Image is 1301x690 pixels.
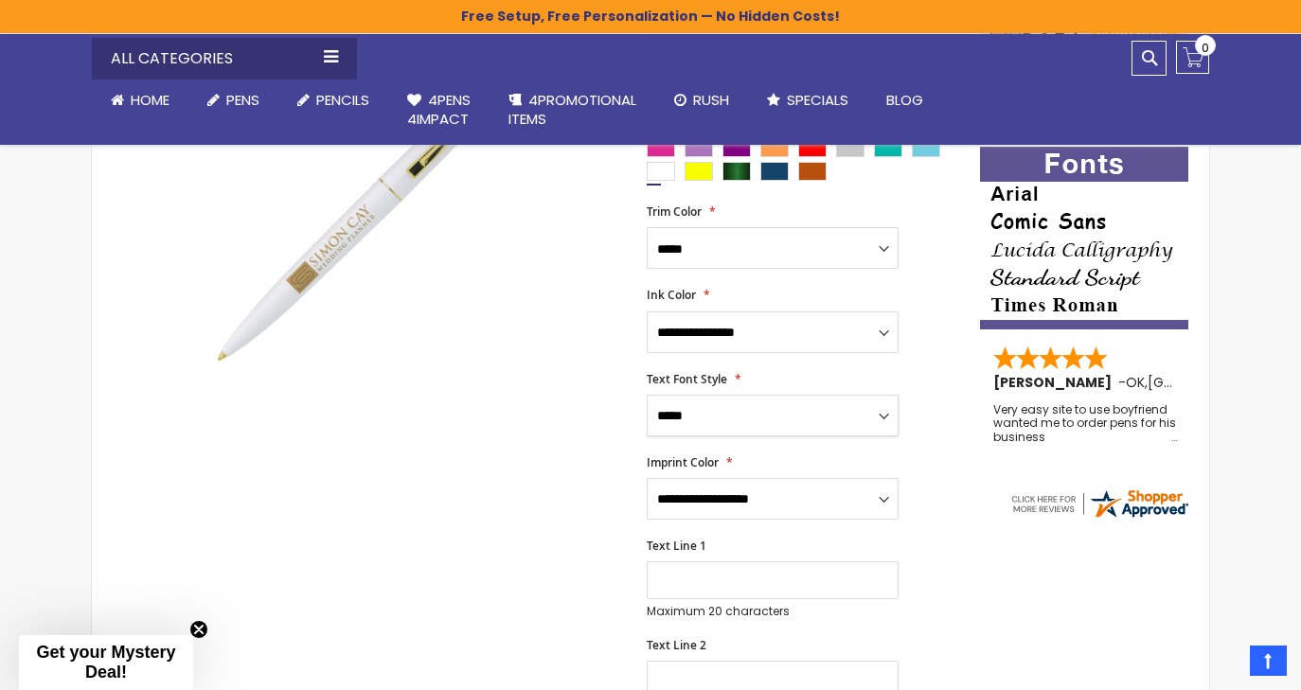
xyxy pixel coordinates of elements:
div: Teal [874,138,902,157]
a: 0 [1176,41,1209,74]
a: Home [92,80,188,121]
span: Text Line 2 [647,637,706,653]
a: Pens [188,80,278,121]
img: 4pens.com widget logo [1008,487,1190,521]
a: Pencils [278,80,388,121]
a: 4Pens4impact [388,80,490,141]
span: 4PROMOTIONAL ITEMS [508,90,636,129]
a: Specials [748,80,867,121]
div: All Categories [92,38,357,80]
span: 0 [1202,39,1209,57]
span: [GEOGRAPHIC_DATA] [1148,373,1287,392]
div: White [647,162,675,181]
div: Very easy site to use boyfriend wanted me to order pens for his business [993,403,1177,444]
div: Grapetini [685,138,713,157]
div: Silver [836,138,864,157]
span: Trim Color [647,203,702,220]
span: Text Line 1 [647,538,706,554]
button: Close teaser [189,620,208,639]
div: Metallic Dark Blue [760,162,789,181]
span: Imprint Color [647,454,719,470]
span: Pens [226,90,259,110]
div: Electric Punch [912,138,940,157]
div: Red [798,138,827,157]
span: Get your Mystery Deal! [36,643,175,681]
span: 4Pens 4impact [407,90,471,129]
span: Specials [787,90,848,110]
span: Blog [886,90,923,110]
div: Purple [722,138,751,157]
a: 4PROMOTIONALITEMS [490,80,655,141]
span: OK [1126,373,1145,392]
div: Get your Mystery Deal!Close teaser [19,635,193,690]
span: Pencils [316,90,369,110]
span: Rush [693,90,729,110]
div: Metallic Orange [798,162,827,181]
div: Berry Crush [647,138,675,157]
span: Text Font Style [647,371,727,387]
a: Blog [867,80,942,121]
p: Maximum 20 characters [647,604,899,619]
a: Rush [655,80,748,121]
a: 4pens.com certificate URL [1008,508,1190,524]
div: Yellow [685,162,713,181]
div: Creamsicle [760,138,789,157]
span: [PERSON_NAME] [993,373,1118,392]
span: - , [1118,373,1287,392]
div: Metallic Green [722,162,751,181]
span: Ink Color [647,287,696,303]
span: Home [131,90,169,110]
img: font-personalization-examples [980,147,1188,329]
